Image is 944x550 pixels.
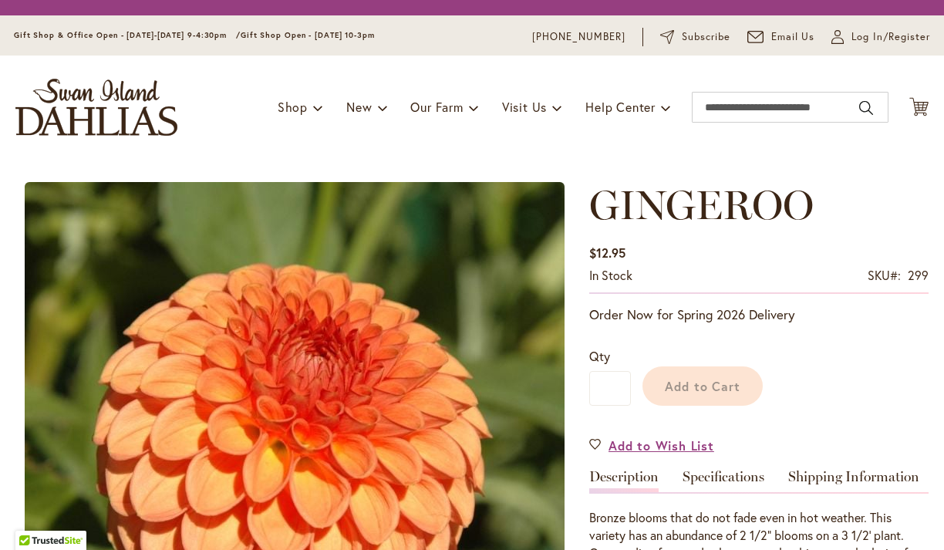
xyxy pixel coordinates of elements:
[589,348,610,364] span: Qty
[346,99,372,115] span: New
[15,79,177,136] a: store logo
[831,29,930,45] a: Log In/Register
[589,305,929,324] p: Order Now for Spring 2026 Delivery
[908,267,929,285] div: 299
[682,29,730,45] span: Subscribe
[14,30,241,40] span: Gift Shop & Office Open - [DATE]-[DATE] 9-4:30pm /
[788,470,919,492] a: Shipping Information
[589,470,659,492] a: Description
[683,470,764,492] a: Specifications
[532,29,625,45] a: [PHONE_NUMBER]
[589,181,814,229] span: GINGEROO
[868,267,901,283] strong: SKU
[589,245,625,261] span: $12.95
[410,99,463,115] span: Our Farm
[589,267,632,283] span: In stock
[585,99,656,115] span: Help Center
[278,99,308,115] span: Shop
[747,29,815,45] a: Email Us
[660,29,730,45] a: Subscribe
[502,99,547,115] span: Visit Us
[589,267,632,285] div: Availability
[771,29,815,45] span: Email Us
[851,29,930,45] span: Log In/Register
[609,437,714,454] span: Add to Wish List
[589,437,714,454] a: Add to Wish List
[241,30,375,40] span: Gift Shop Open - [DATE] 10-3pm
